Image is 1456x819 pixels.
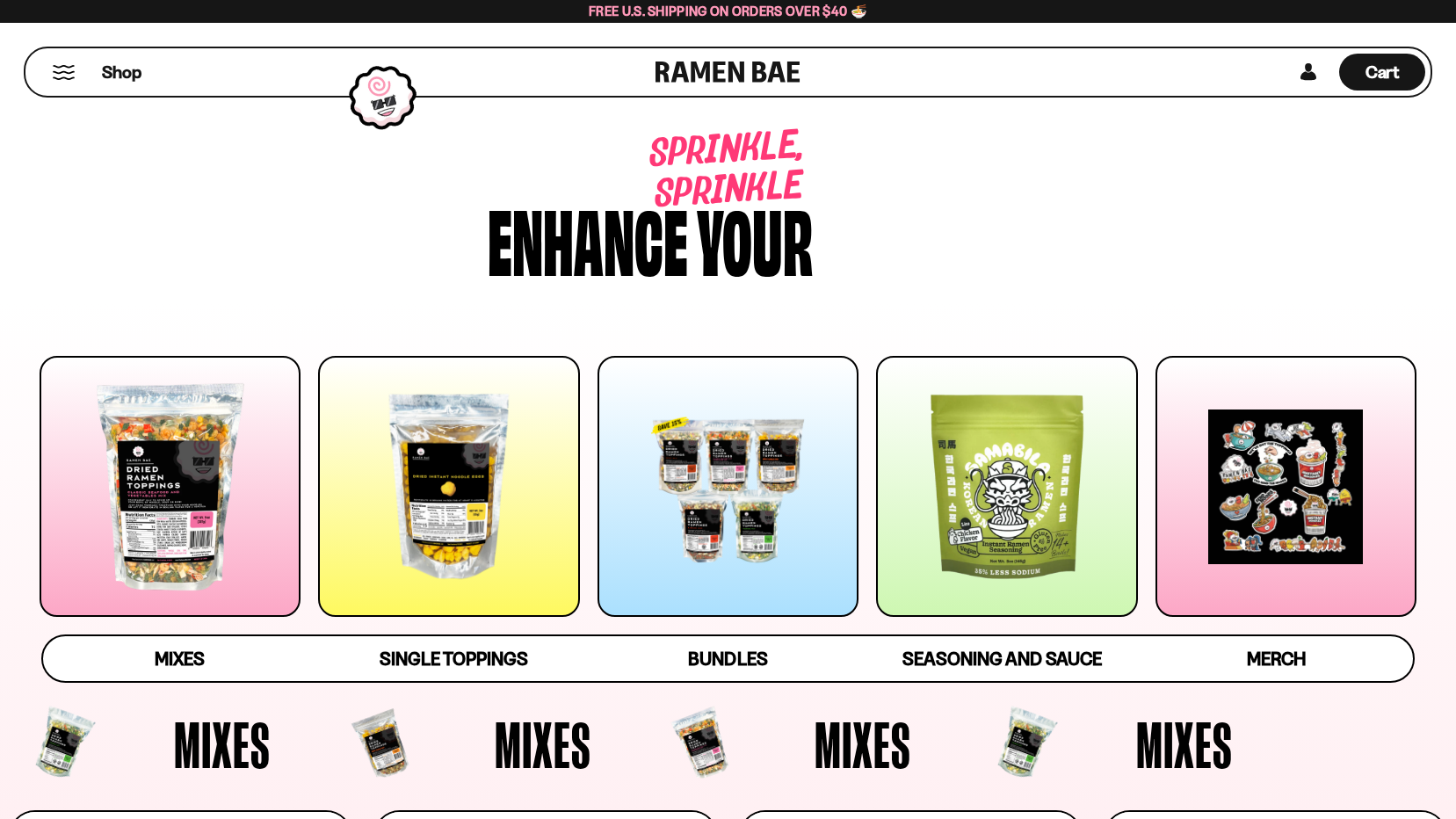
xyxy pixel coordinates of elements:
a: Shop [102,54,141,91]
span: Merch [1247,648,1306,670]
span: Mixes [1136,712,1233,777]
span: Mixes [815,712,911,777]
span: Shop [102,61,141,84]
span: Mixes [174,712,271,777]
button: Mobile Menu Trigger [52,65,76,80]
a: Seasoning and Sauce [865,636,1139,681]
span: Seasoning and Sauce [902,648,1102,670]
span: Single Toppings [380,648,528,670]
span: Cart [1365,62,1400,83]
div: Enhance [488,196,688,279]
span: Free U.S. Shipping on Orders over $40 🍜 [589,3,867,19]
span: Mixes [155,648,205,670]
a: Merch [1139,636,1413,681]
a: Bundles [591,636,866,681]
a: Mixes [43,636,317,681]
div: Cart [1339,48,1425,96]
span: Bundles [688,648,767,670]
span: Mixes [495,712,591,777]
div: your [697,196,813,279]
a: Single Toppings [317,636,591,681]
